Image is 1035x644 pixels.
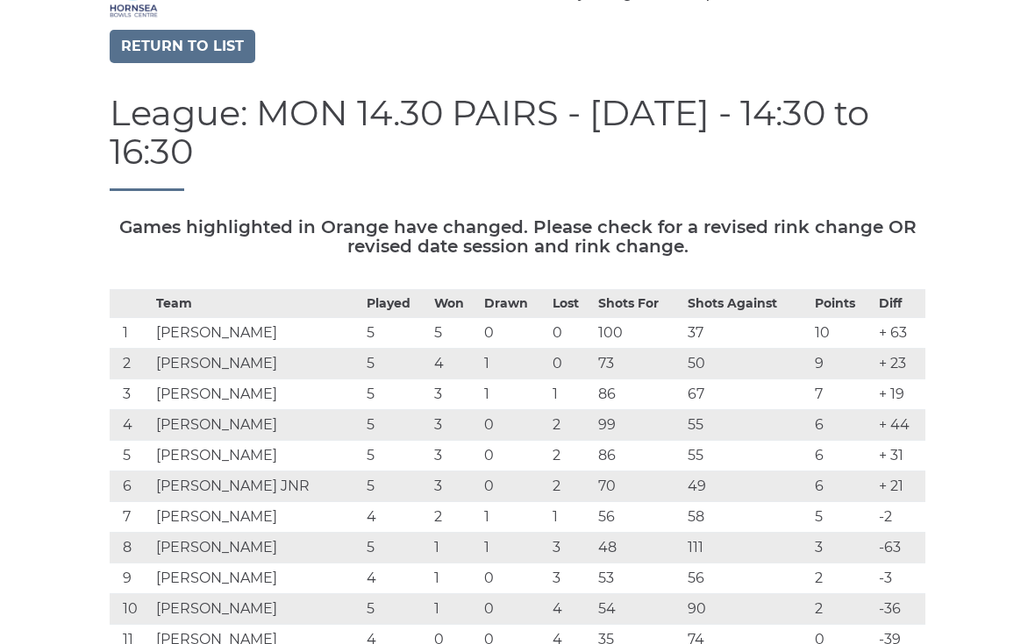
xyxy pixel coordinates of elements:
h5: Games highlighted in Orange have changed. Please check for a revised rink change OR revised date ... [110,218,925,257]
td: 90 [683,595,810,626]
td: 5 [362,350,431,380]
td: [PERSON_NAME] [152,534,362,564]
th: Won [430,291,480,319]
td: 0 [548,350,594,380]
td: + 19 [874,380,925,411]
td: 56 [594,503,683,534]
td: 0 [480,442,548,472]
td: 10 [810,319,874,350]
td: 5 [362,472,431,503]
td: 58 [683,503,810,534]
td: 5 [362,534,431,564]
td: 5 [362,411,431,442]
td: 54 [594,595,683,626]
td: 5 [362,380,431,411]
td: [PERSON_NAME] [152,442,362,472]
td: 3 [810,534,874,564]
td: 70 [594,472,683,503]
td: 50 [683,350,810,380]
td: 6 [810,442,874,472]
td: + 31 [874,442,925,472]
td: 4 [362,503,431,534]
td: + 23 [874,350,925,380]
td: 3 [430,442,480,472]
td: 6 [810,411,874,442]
td: 2 [548,411,594,442]
td: 4 [362,564,431,595]
td: 1 [548,503,594,534]
td: 56 [683,564,810,595]
td: 73 [594,350,683,380]
th: Points [810,291,874,319]
td: [PERSON_NAME] JNR [152,472,362,503]
td: 7 [110,503,152,534]
td: 3 [110,380,152,411]
td: -2 [874,503,925,534]
td: [PERSON_NAME] [152,380,362,411]
td: 111 [683,534,810,564]
td: 1 [548,380,594,411]
td: 55 [683,442,810,472]
td: 5 [362,442,431,472]
td: 1 [480,534,548,564]
td: 48 [594,534,683,564]
td: 55 [683,411,810,442]
td: 4 [430,350,480,380]
td: 5 [362,319,431,350]
td: 2 [548,472,594,503]
td: 1 [430,595,480,626]
td: 4 [110,411,152,442]
td: 0 [480,595,548,626]
th: Played [362,291,431,319]
td: 2 [430,503,480,534]
td: 0 [480,472,548,503]
td: 99 [594,411,683,442]
td: 9 [810,350,874,380]
td: 5 [430,319,480,350]
td: 5 [362,595,431,626]
td: 3 [430,380,480,411]
td: 53 [594,564,683,595]
td: 0 [480,319,548,350]
td: 100 [594,319,683,350]
td: + 44 [874,411,925,442]
td: 1 [480,380,548,411]
th: Drawn [480,291,548,319]
th: Shots Against [683,291,810,319]
td: 5 [810,503,874,534]
td: 2 [810,595,874,626]
td: 1 [110,319,152,350]
td: + 63 [874,319,925,350]
td: [PERSON_NAME] [152,411,362,442]
td: 37 [683,319,810,350]
td: 1 [430,534,480,564]
td: 6 [810,472,874,503]
a: Return to list [110,31,255,64]
td: 3 [430,411,480,442]
td: 5 [110,442,152,472]
td: 1 [430,564,480,595]
td: 1 [480,503,548,534]
td: 0 [548,319,594,350]
td: [PERSON_NAME] [152,564,362,595]
td: 3 [548,534,594,564]
td: -63 [874,534,925,564]
td: [PERSON_NAME] [152,350,362,380]
td: 1 [480,350,548,380]
th: Diff [874,291,925,319]
td: 0 [480,564,548,595]
td: 10 [110,595,152,626]
td: 0 [480,411,548,442]
td: 2 [548,442,594,472]
td: + 21 [874,472,925,503]
th: Shots For [594,291,683,319]
td: 49 [683,472,810,503]
th: Lost [548,291,594,319]
td: [PERSON_NAME] [152,503,362,534]
th: Team [152,291,362,319]
td: 7 [810,380,874,411]
td: 67 [683,380,810,411]
td: 86 [594,442,683,472]
td: [PERSON_NAME] [152,319,362,350]
td: 2 [110,350,152,380]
